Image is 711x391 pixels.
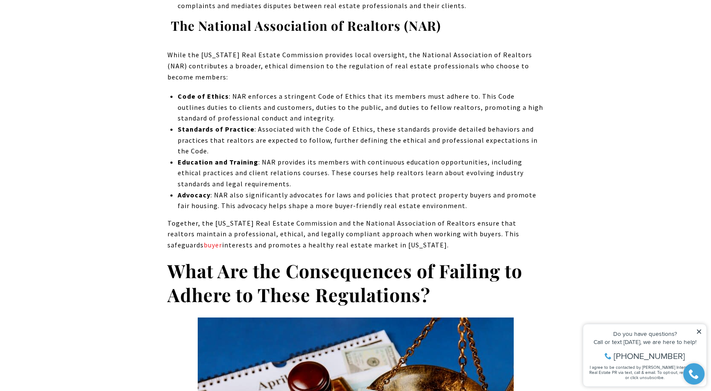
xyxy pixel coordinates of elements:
[204,241,222,249] a: buyer - open in a new tab
[178,92,543,122] span: : NAR enforces a stringent Code of Ethics that its members must adhere to. This Code outlines dut...
[178,191,536,210] span: : NAR also significantly advocates for laws and policies that protect property buyers and promote...
[167,258,522,307] strong: What Are the Consequences of Failing to Adhere to These Regulations?
[178,158,524,188] span: : NAR provides its members with continuous education opportunities, including ethical practices a...
[178,125,538,155] span: : Associated with the Code of Ethics, these standards provide detailed behaviors and practices th...
[35,40,106,49] span: [PHONE_NUMBER]
[9,19,123,25] div: Do you have questions?
[171,17,441,34] strong: The National Association of Realtors (NAR)
[9,27,123,33] div: Call or text [DATE], we are here to help!
[178,191,211,199] strong: Advocacy
[167,219,519,249] span: Together, the [US_STATE] Real Estate Commission and the National Association of Realtors ensure t...
[178,125,255,133] strong: Standards of Practice
[178,158,258,166] strong: Education and Training
[11,53,122,69] span: I agree to be contacted by [PERSON_NAME] International Real Estate PR via text, call & email. To ...
[167,50,532,81] span: While the [US_STATE] Real Estate Commission provides local oversight, the National Association of...
[178,92,229,100] strong: Code of Ethics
